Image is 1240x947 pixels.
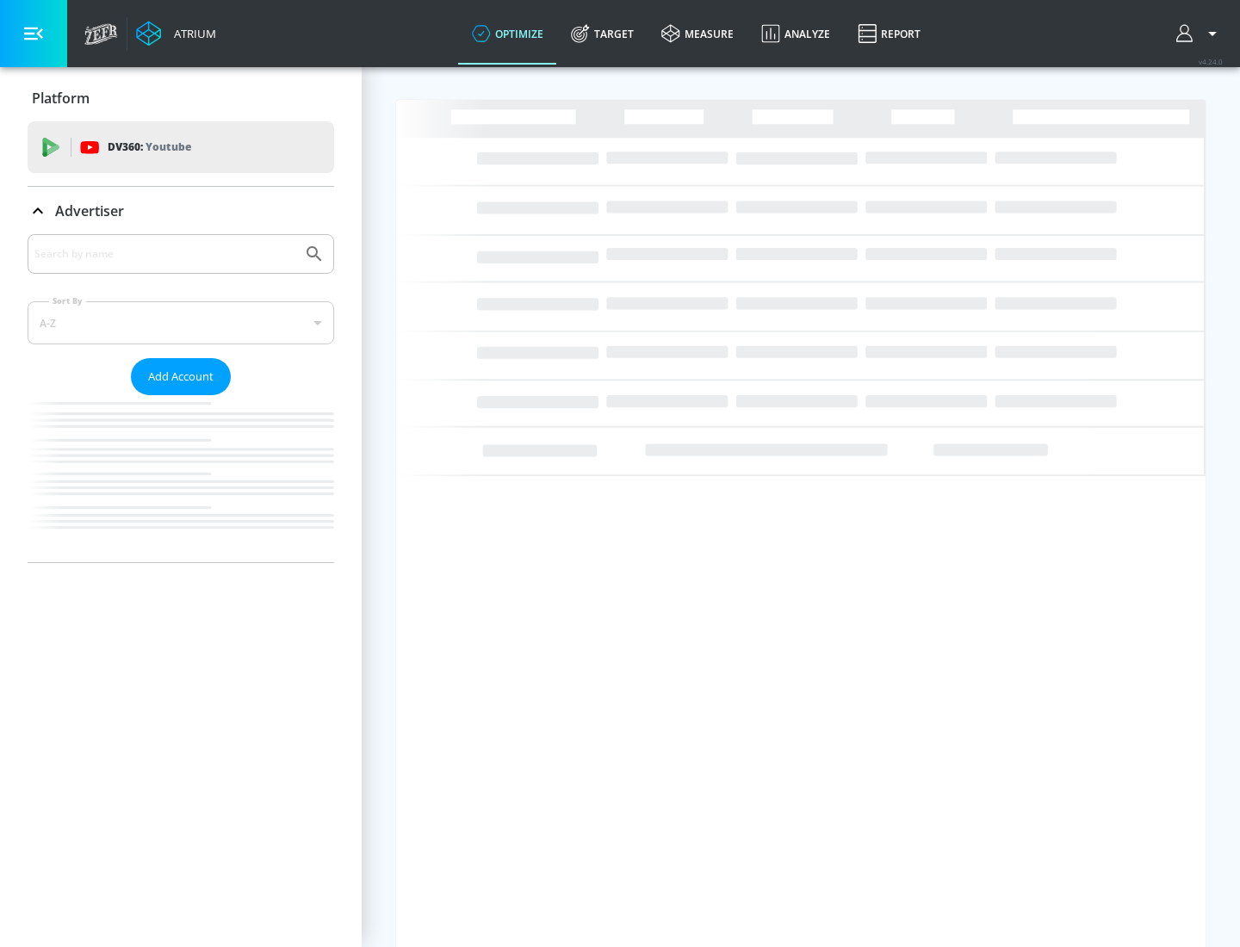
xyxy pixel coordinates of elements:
nav: list of Advertiser [28,395,334,562]
div: A-Z [28,301,334,344]
a: Report [844,3,934,65]
div: Advertiser [28,187,334,235]
div: DV360: Youtube [28,121,334,173]
a: optimize [458,3,557,65]
span: Add Account [148,367,214,387]
a: Target [557,3,648,65]
button: Add Account [131,358,231,395]
a: Atrium [136,21,216,46]
p: Advertiser [55,201,124,220]
p: Platform [32,89,90,108]
input: Search by name [34,243,295,265]
a: Analyze [747,3,844,65]
p: DV360: [108,138,191,157]
p: Youtube [146,138,191,156]
div: Platform [28,74,334,122]
span: v 4.24.0 [1199,57,1223,66]
label: Sort By [49,295,86,306]
div: Advertiser [28,234,334,562]
a: measure [648,3,747,65]
div: Atrium [167,26,216,41]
